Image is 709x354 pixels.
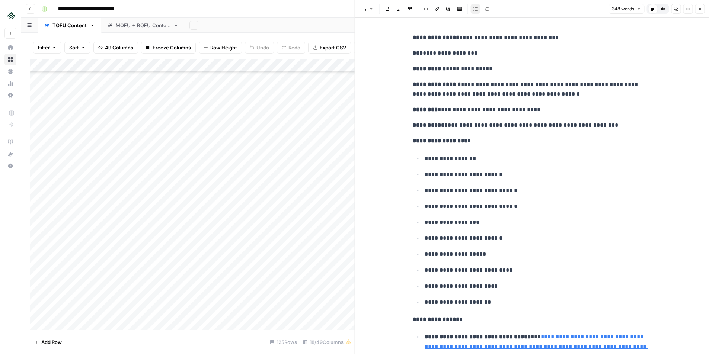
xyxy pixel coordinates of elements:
[267,336,300,348] div: 125 Rows
[4,160,16,172] button: Help + Support
[245,42,274,54] button: Undo
[277,42,305,54] button: Redo
[33,42,61,54] button: Filter
[141,42,196,54] button: Freeze Columns
[64,42,90,54] button: Sort
[199,42,242,54] button: Row Height
[300,336,355,348] div: 18/49 Columns
[4,77,16,89] a: Usage
[69,44,79,51] span: Sort
[38,18,101,33] a: TOFU Content
[41,338,62,346] span: Add Row
[308,42,351,54] button: Export CSV
[4,54,16,65] a: Browse
[105,44,133,51] span: 49 Columns
[4,148,16,160] button: What's new?
[256,44,269,51] span: Undo
[93,42,138,54] button: 49 Columns
[612,6,634,12] span: 348 words
[4,89,16,101] a: Settings
[609,4,644,14] button: 348 words
[320,44,346,51] span: Export CSV
[52,22,87,29] div: TOFU Content
[4,42,16,54] a: Home
[288,44,300,51] span: Redo
[4,136,16,148] a: AirOps Academy
[30,336,66,348] button: Add Row
[4,9,18,22] img: Uplisting Logo
[5,148,16,160] div: What's new?
[38,44,50,51] span: Filter
[210,44,237,51] span: Row Height
[4,65,16,77] a: Your Data
[153,44,191,51] span: Freeze Columns
[4,6,16,25] button: Workspace: Uplisting
[116,22,170,29] div: MOFU + BOFU Content
[101,18,185,33] a: MOFU + BOFU Content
